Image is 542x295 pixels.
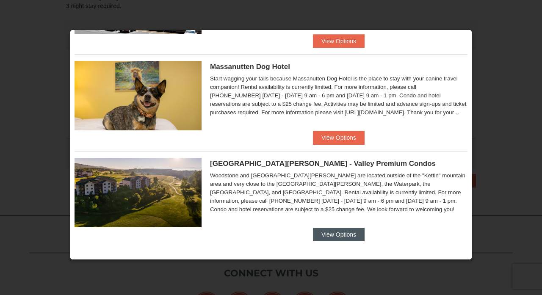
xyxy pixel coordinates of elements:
[210,74,467,117] div: Start wagging your tails because Massanutten Dog Hotel is the place to stay with your canine trav...
[210,171,467,214] div: Woodstone and [GEOGRAPHIC_DATA][PERSON_NAME] are located outside of the "Kettle" mountain area an...
[210,63,290,71] span: Massanutten Dog Hotel
[75,158,202,227] img: 19219041-4-ec11c166.jpg
[313,34,365,48] button: View Options
[313,228,365,241] button: View Options
[210,160,436,168] span: [GEOGRAPHIC_DATA][PERSON_NAME] - Valley Premium Condos
[313,131,365,144] button: View Options
[75,61,202,130] img: 27428181-5-81c892a3.jpg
